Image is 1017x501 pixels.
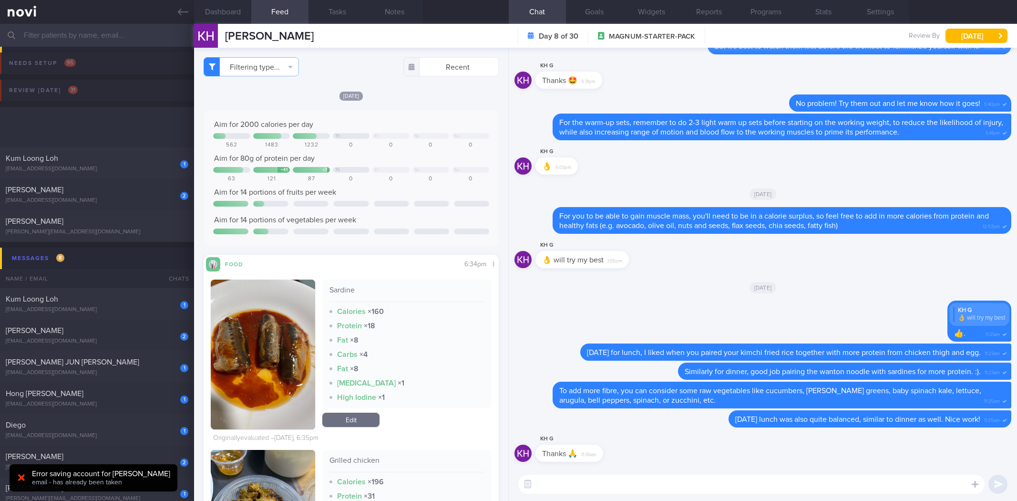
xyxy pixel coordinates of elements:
[542,256,604,264] span: 👌 will try my best
[337,379,396,387] strong: [MEDICAL_DATA]
[180,427,188,435] div: 1
[559,387,981,404] span: To add more fibre, you can consider some raw vegetables like cucumbers, [PERSON_NAME] greens, bab...
[452,176,489,183] div: 0
[329,285,484,302] div: Sardine
[6,484,102,492] span: [PERSON_NAME] Taonui Ball
[180,490,188,498] div: 1
[398,379,404,387] strong: × 1
[211,280,315,429] img: Sardine
[559,212,989,230] span: For you to be able to gain muscle mass, you'll need to be in a calorie surplus, so feel free to a...
[535,433,632,445] div: KH G
[6,453,63,460] span: [PERSON_NAME]
[293,176,329,183] div: 87
[945,29,1007,43] button: [DATE]
[542,450,577,458] span: Thanks 🙏
[986,329,1000,338] span: 11:21am
[329,456,484,472] div: Grilled chicken
[953,307,1006,314] div: KH G
[412,142,449,149] div: 0
[253,176,290,183] div: 121
[333,176,370,183] div: 0
[372,176,409,183] div: 0
[6,369,188,376] div: [EMAIL_ADDRESS][DOMAIN_NAME]
[415,134,420,139] div: Sa
[32,479,122,486] span: email - has already been taken
[180,160,188,168] div: 1
[253,142,290,149] div: 1483
[6,166,188,173] div: [EMAIL_ADDRESS][DOMAIN_NAME]
[213,434,318,443] div: Originally evaluated – [DATE], 6:35pm
[452,142,489,149] div: 0
[156,269,194,288] div: Chats
[339,92,363,101] span: [DATE]
[368,308,384,315] strong: × 160
[213,142,250,149] div: 562
[6,421,26,429] span: Diego
[539,31,578,41] strong: Day 8 of 30
[983,221,1000,230] span: 12:57pm
[214,121,313,128] span: Aim for 2000 calories per day
[322,167,328,173] div: + 7
[587,349,981,356] span: [DATE] for lunch, I liked when you paired your kimchi fried rice together with more protein from ...
[180,364,188,372] div: 1
[415,167,420,173] div: Sa
[56,254,64,262] span: 8
[68,86,78,94] span: 31
[581,449,596,458] span: 11:35am
[6,464,188,471] div: [EMAIL_ADDRESS][DOMAIN_NAME]
[6,327,63,334] span: [PERSON_NAME]
[535,60,631,72] div: KH G
[375,134,379,139] div: Fr
[350,365,359,373] strong: × 8
[555,162,571,171] span: 6:03pm
[953,314,1006,322] div: 👌 will try my best
[180,301,188,309] div: 1
[6,186,63,194] span: [PERSON_NAME]
[6,390,83,397] span: Hong [PERSON_NAME]
[350,336,359,344] strong: × 8
[364,322,375,330] strong: × 18
[7,57,78,70] div: Needs setup
[368,478,384,486] strong: × 196
[214,216,356,224] span: Aim for 14 portions of vegetables per week
[180,333,188,341] div: 2
[535,240,657,251] div: KH G
[714,42,980,50] span: But it's best to watch them first before the workout to familiarize yourself with it.
[378,394,385,401] strong: × 1
[214,188,336,196] span: Aim for 14 portions of fruits per week
[293,142,329,149] div: 1232
[337,365,348,373] strong: Fat
[735,416,980,423] span: [DATE] lunch was also quite balanced, similar to dinner as well. Nice work!
[6,218,63,225] span: [PERSON_NAME]
[986,127,1000,136] span: 5:41pm
[685,368,981,376] span: Similarly for dinner, good job pairing the wanton noodle with sardines for more protein. :).
[6,358,139,366] span: [PERSON_NAME] JUN [PERSON_NAME]
[6,155,58,162] span: Kum Loong Loh
[6,295,58,303] span: Kum Loong Loh
[225,31,314,42] span: [PERSON_NAME]
[337,351,358,358] strong: Carbs
[985,367,1000,376] span: 11:23am
[204,57,299,76] button: Filtering type...
[180,192,188,200] div: 2
[6,401,188,408] div: [EMAIL_ADDRESS][DOMAIN_NAME]
[6,306,188,313] div: [EMAIL_ADDRESS][DOMAIN_NAME]
[6,197,188,204] div: [EMAIL_ADDRESS][DOMAIN_NAME]
[360,351,368,358] strong: × 4
[375,167,379,173] div: Fr
[7,84,80,97] div: Review [DATE]
[559,119,1003,136] span: For the warm-up sets, remember to do 2-3 light warm up sets before starting on the working weight...
[180,459,188,467] div: 2
[750,282,777,293] span: [DATE]
[6,229,188,236] div: [PERSON_NAME][EMAIL_ADDRESS][DOMAIN_NAME]
[372,142,409,149] div: 0
[32,469,170,479] div: Error saving account for [PERSON_NAME]
[337,322,362,330] strong: Protein
[214,155,315,162] span: Aim for 80g of protein per day
[337,336,348,344] strong: Fat
[337,308,366,315] strong: Calories
[985,348,1000,357] span: 11:23am
[454,167,460,173] div: Su
[412,176,449,183] div: 0
[180,396,188,404] div: 1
